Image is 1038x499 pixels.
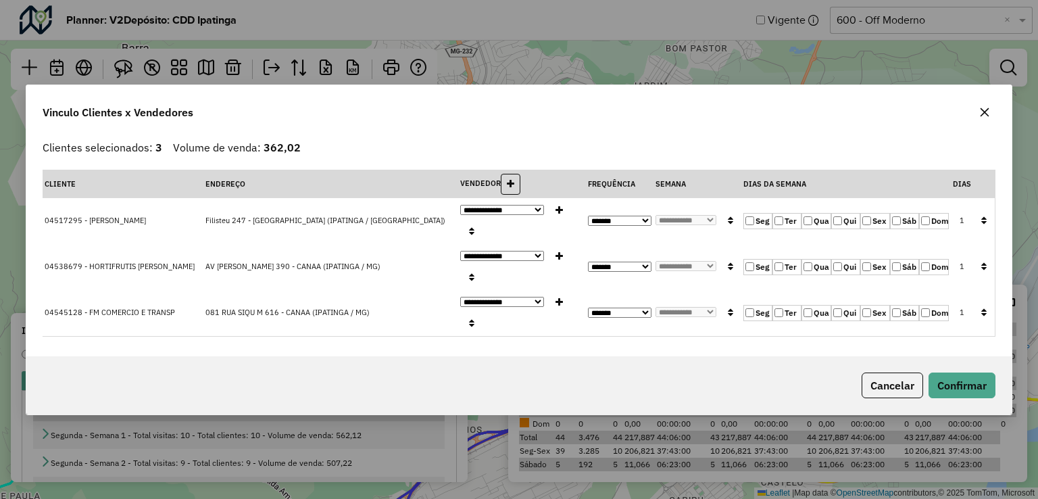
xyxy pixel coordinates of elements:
td: 1 [951,290,973,336]
label: Seg [743,305,772,321]
label: Ter [772,305,801,321]
strong: 3 [155,141,162,154]
button: Replicar para todos os clientes de primeiro nível [722,302,739,323]
label: Dom [919,259,948,275]
button: Replicar vendedor para todos os clientes de primeiro nível [463,267,480,288]
label: Seg [743,259,772,275]
th: Frequência [586,170,653,198]
span: Filisteu 247 - [GEOGRAPHIC_DATA] (IPATINGA / [GEOGRAPHIC_DATA]) [205,216,445,225]
label: Sáb [890,213,919,229]
label: Qui [831,213,860,229]
label: Sex [860,213,889,229]
td: 1 [951,198,973,244]
th: Dias [951,170,973,198]
label: Qua [801,213,831,229]
label: Dom [919,305,948,321]
label: Sex [860,305,889,321]
label: Sex [860,259,889,275]
span: 04538679 - HORTIFRUTIS [PERSON_NAME] [45,262,195,271]
label: Dom [919,213,948,229]
label: Ter [772,259,801,275]
label: Qui [831,259,860,275]
span: AV [PERSON_NAME] 390 - CANAA (IPATINGA / MG) [205,262,380,271]
button: Adicionar novo vendedor [501,174,520,195]
label: Qua [801,259,831,275]
button: Replicar para todos os clientes de primeiro nível [975,302,993,323]
strong: 362,02 [264,141,301,154]
label: Sáb [890,259,919,275]
label: Ter [772,213,801,229]
span: 04545128 - FM COMERCIO E TRANSP [45,308,175,317]
span: Vinculo Clientes x Vendedores [43,104,193,120]
span: 04517295 - [PERSON_NAME] [45,216,146,225]
button: Replicar para todos os clientes de primeiro nível [975,256,993,277]
button: Replicar para todos os clientes de primeiro nível [975,210,993,231]
td: 1 [951,244,973,290]
button: Replicar para todos os clientes de primeiro nível [722,210,739,231]
th: Dias da semana [741,170,951,198]
th: Cliente [43,170,203,198]
div: Clientes selecionados: [43,139,162,156]
button: Confirmar [929,373,995,398]
button: Cancelar [862,373,923,398]
div: Volume de venda: [173,139,301,156]
label: Seg [743,213,772,229]
th: Vendedor [458,170,586,198]
label: Sáb [890,305,919,321]
button: Replicar vendedor para todos os clientes de primeiro nível [463,313,480,334]
label: Qua [801,305,831,321]
button: Replicar vendedor para todos os clientes de primeiro nível [463,221,480,242]
label: Qui [831,305,860,321]
span: 081 RUA SIQU M 616 - CANAA (IPATINGA / MG) [205,308,370,317]
button: Replicar para todos os clientes de primeiro nível [722,256,739,277]
th: Semana [653,170,741,198]
th: Endereço [203,170,458,198]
